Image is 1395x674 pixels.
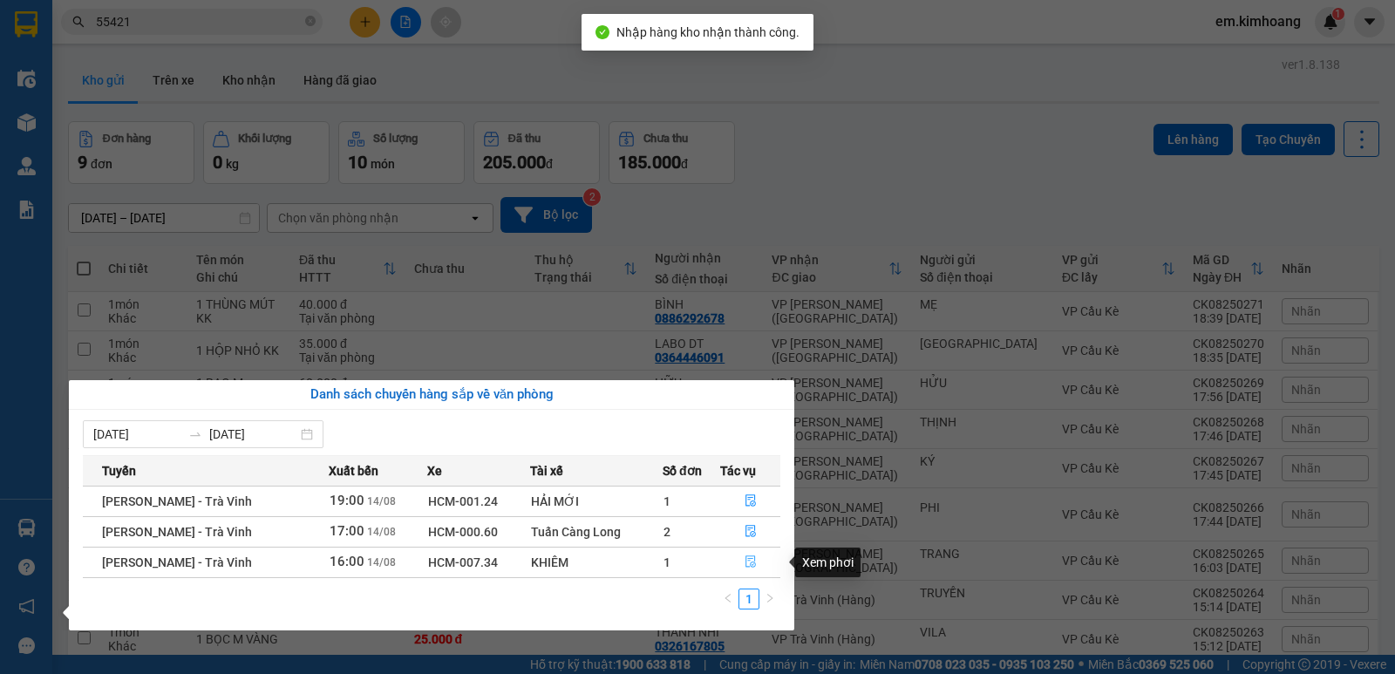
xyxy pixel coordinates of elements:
span: 14/08 [367,556,396,568]
span: Tài xế [530,461,563,480]
span: GIAO: [7,113,42,130]
span: VP [PERSON_NAME] ([GEOGRAPHIC_DATA]) [7,58,175,92]
span: BÌNH [93,94,126,111]
p: NHẬN: [7,58,255,92]
div: Tuấn Càng Long [531,522,662,541]
span: [PERSON_NAME] - Trà Vinh [102,494,252,508]
div: KHIÊM [531,553,662,572]
span: 19:00 [330,493,364,508]
button: left [718,589,738,609]
span: HCM-001.24 [428,494,498,508]
span: HCM-007.34 [428,555,498,569]
span: VP Cầu Kè - [36,34,129,51]
span: [PERSON_NAME] - Trà Vinh [102,525,252,539]
input: Đến ngày [209,425,297,444]
p: GỬI: [7,34,255,51]
div: Danh sách chuyến hàng sắp về văn phòng [83,385,780,405]
span: Xuất bến [329,461,378,480]
button: file-done [721,548,779,576]
span: file-done [745,494,757,508]
span: Nhập hàng kho nhận thành công. [616,25,800,39]
span: 0886292678 - [7,94,126,111]
span: file-done [745,555,757,569]
div: Xem phơi [795,548,861,577]
li: Next Page [759,589,780,609]
span: file-done [745,525,757,539]
span: to [188,427,202,441]
li: Previous Page [718,589,738,609]
span: 1 [663,494,670,508]
button: right [759,589,780,609]
button: file-done [721,487,779,515]
span: 16:00 [330,554,364,569]
span: right [765,593,775,603]
li: 1 [738,589,759,609]
span: 1 [663,555,670,569]
strong: BIÊN NHẬN GỬI HÀNG [58,10,202,26]
a: 1 [739,589,759,609]
span: Xe [427,461,442,480]
span: 2 [663,525,670,539]
span: 14/08 [367,495,396,507]
span: Tác vụ [720,461,756,480]
span: MẸ [109,34,129,51]
button: file-done [721,518,779,546]
span: 17:00 [330,523,364,539]
span: [PERSON_NAME] - Trà Vinh [102,555,252,569]
input: Từ ngày [93,425,181,444]
span: Tuyến [102,461,136,480]
span: swap-right [188,427,202,441]
span: check-circle [595,25,609,39]
span: 14/08 [367,526,396,538]
span: Số đơn [663,461,702,480]
span: HCM-000.60 [428,525,498,539]
span: left [723,593,733,603]
div: HẢI MỚI [531,492,662,511]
